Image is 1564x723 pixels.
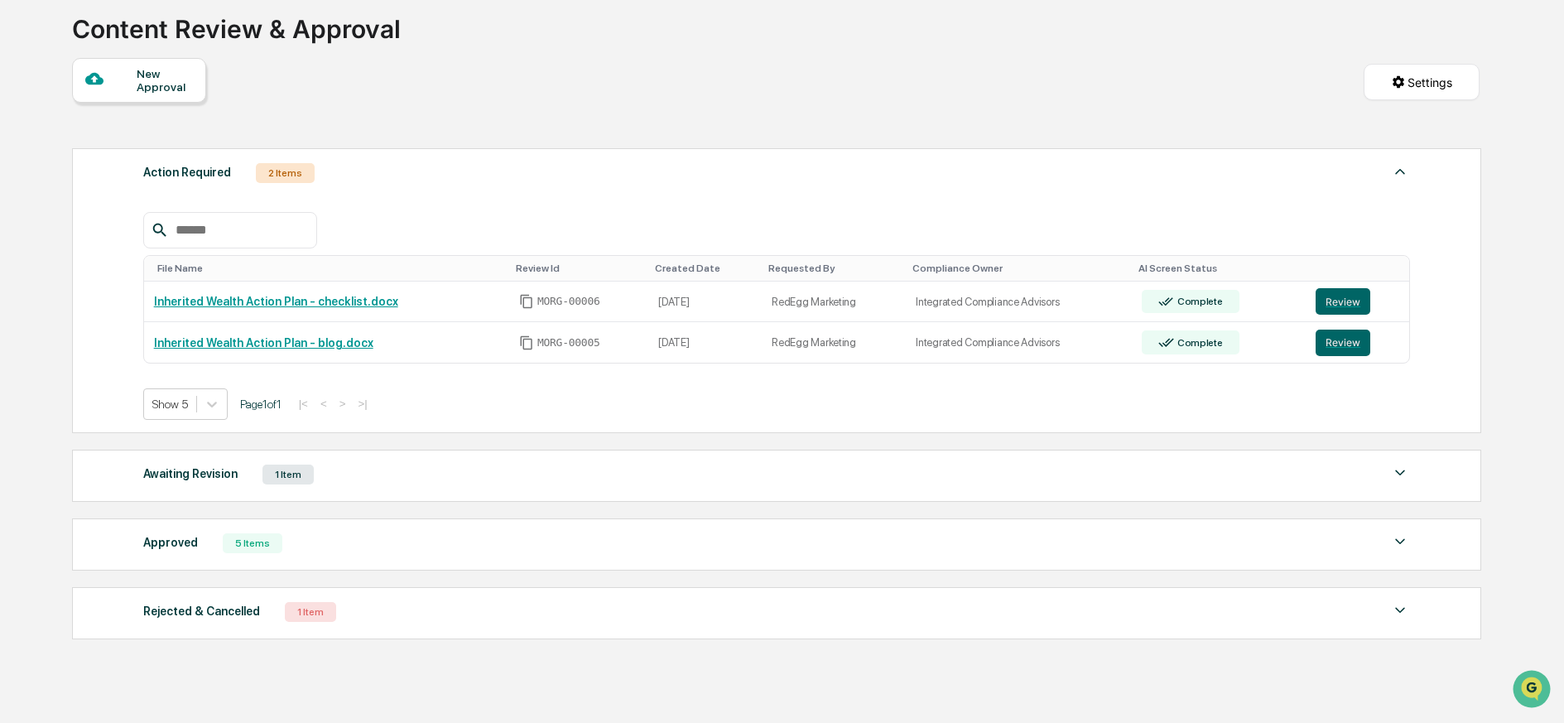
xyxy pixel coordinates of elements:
[516,263,642,274] div: Toggle SortBy
[334,397,351,411] button: >
[315,397,332,411] button: <
[768,263,899,274] div: Toggle SortBy
[262,465,314,484] div: 1 Item
[906,282,1132,323] td: Integrated Compliance Advisors
[143,463,238,484] div: Awaiting Revision
[165,281,200,293] span: Pylon
[256,163,315,183] div: 2 Items
[17,210,30,224] div: 🖐️
[1316,288,1399,315] a: Review
[1390,532,1410,552] img: caret
[519,335,534,350] span: Copy Id
[17,242,30,255] div: 🔎
[1138,263,1299,274] div: Toggle SortBy
[10,202,113,232] a: 🖐️Preclearance
[157,263,503,274] div: Toggle SortBy
[17,35,301,61] p: How can we help?
[113,202,212,232] a: 🗄️Attestations
[154,336,373,349] a: Inherited Wealth Action Plan - blog.docx
[1174,296,1223,307] div: Complete
[537,336,600,349] span: MORG-00005
[648,322,762,363] td: [DATE]
[223,533,282,553] div: 5 Items
[1390,600,1410,620] img: caret
[1316,330,1399,356] a: Review
[537,295,600,308] span: MORG-00006
[143,161,231,183] div: Action Required
[1390,463,1410,483] img: caret
[143,532,198,553] div: Approved
[655,263,755,274] div: Toggle SortBy
[1316,330,1370,356] button: Review
[1511,668,1556,713] iframe: Open customer support
[240,398,282,411] span: Page 1 of 1
[912,263,1125,274] div: Toggle SortBy
[56,143,209,157] div: We're available if you need us!
[154,295,398,308] a: Inherited Wealth Action Plan - checklist.docx
[143,600,260,622] div: Rejected & Cancelled
[285,602,336,622] div: 1 Item
[1174,337,1223,349] div: Complete
[648,282,762,323] td: [DATE]
[33,240,104,257] span: Data Lookup
[1364,64,1480,100] button: Settings
[294,397,313,411] button: |<
[72,1,401,44] div: Content Review & Approval
[762,322,906,363] td: RedEgg Marketing
[519,294,534,309] span: Copy Id
[120,210,133,224] div: 🗄️
[117,280,200,293] a: Powered byPylon
[17,127,46,157] img: 1746055101610-c473b297-6a78-478c-a979-82029cc54cd1
[282,132,301,152] button: Start new chat
[1316,288,1370,315] button: Review
[1390,161,1410,181] img: caret
[137,67,192,94] div: New Approval
[906,322,1132,363] td: Integrated Compliance Advisors
[1319,263,1403,274] div: Toggle SortBy
[33,209,107,225] span: Preclearance
[137,209,205,225] span: Attestations
[56,127,272,143] div: Start new chat
[10,234,111,263] a: 🔎Data Lookup
[762,282,906,323] td: RedEgg Marketing
[354,397,373,411] button: >|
